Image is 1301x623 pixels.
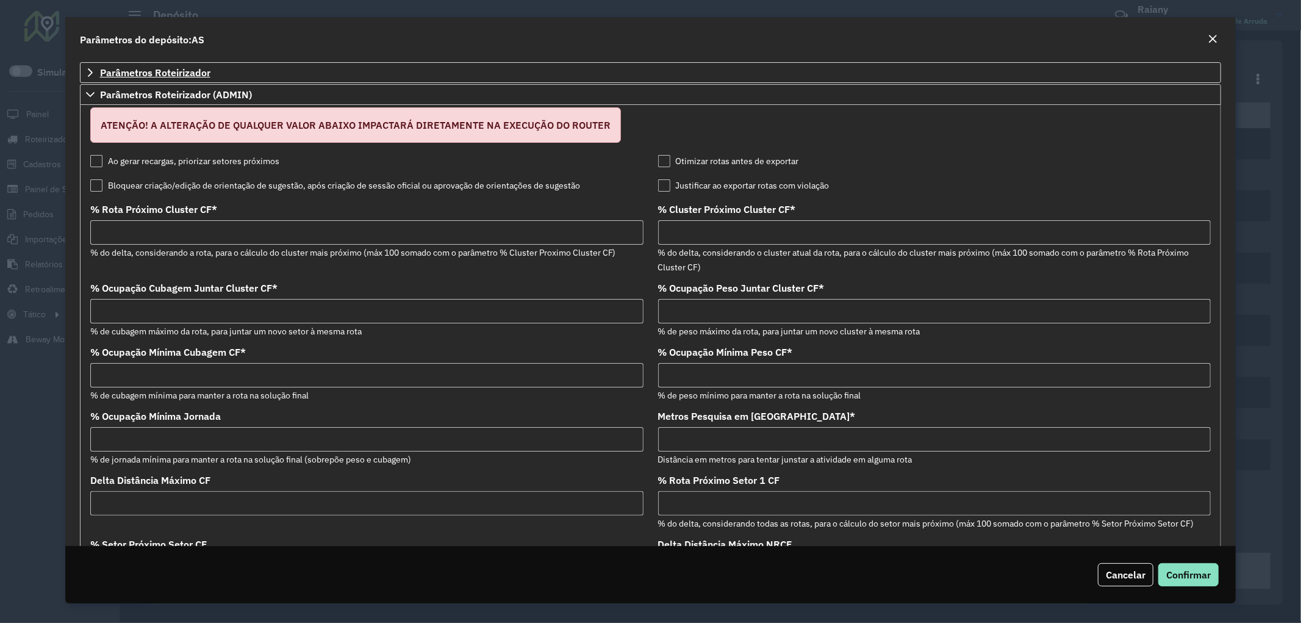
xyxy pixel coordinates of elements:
[658,326,920,337] small: % de peso máximo da rota, para juntar um novo cluster à mesma rota
[80,62,1222,83] a: Parâmetros Roteirizador
[90,281,278,295] label: % Ocupação Cubagem Juntar Cluster CF
[90,155,279,168] label: Ao gerar recargas, priorizar setores próximos
[1158,563,1219,586] button: Confirmar
[90,409,221,423] label: % Ocupação Mínima Jornada
[658,537,792,552] label: Delta Distância Máximo NRCF
[90,537,207,552] label: % Setor Próximo Setor CF
[1106,569,1145,581] span: Cancelar
[90,247,616,258] small: % do delta, considerando a rota, para o cálculo do cluster mais próximo (máx 100 somado com o par...
[90,107,621,143] label: ATENÇÃO! A ALTERAÇÃO DE QUALQUER VALOR ABAIXO IMPACTARÁ DIRETAMENTE NA EXECUÇÃO DO ROUTER
[658,518,1194,529] small: % do delta, considerando todas as rotas, para o cálculo do setor mais próximo (máx 100 somado com...
[658,247,1189,273] small: % do delta, considerando o cluster atual da rota, para o cálculo do cluster mais próximo (máx 100...
[658,202,796,217] label: % Cluster Próximo Cluster CF
[1098,563,1153,586] button: Cancelar
[90,179,580,192] label: Bloquear criação/edição de orientação de sugestão, após criação de sessão oficial ou aprovação de...
[658,155,799,168] label: Otimizar rotas antes de exportar
[658,390,861,401] small: % de peso mínimo para manter a rota na solução final
[658,179,830,192] label: Justificar ao exportar rotas com violação
[1204,32,1221,48] button: Close
[90,473,210,488] label: Delta Distância Máximo CF
[90,202,217,217] label: % Rota Próximo Cluster CF
[658,409,856,423] label: Metros Pesquisa em [GEOGRAPHIC_DATA]
[80,32,204,47] h4: Parâmetros do depósito:AS
[1208,34,1217,44] em: Fechar
[80,84,1222,105] a: Parâmetros Roteirizador (ADMIN)
[658,281,825,295] label: % Ocupação Peso Juntar Cluster CF
[90,345,246,359] label: % Ocupação Mínima Cubagem CF
[1166,569,1211,581] span: Confirmar
[90,326,362,337] small: % de cubagem máximo da rota, para juntar um novo setor à mesma rota
[658,345,793,359] label: % Ocupação Mínima Peso CF
[100,68,210,77] span: Parâmetros Roteirizador
[90,390,309,401] small: % de cubagem mínima para manter a rota na solução final
[100,90,252,99] span: Parâmetros Roteirizador (ADMIN)
[90,454,411,465] small: % de jornada mínima para manter a rota na solução final (sobrepõe peso e cubagem)
[658,454,912,465] small: Distância em metros para tentar junstar a atividade em alguma rota
[658,473,780,488] label: % Rota Próximo Setor 1 CF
